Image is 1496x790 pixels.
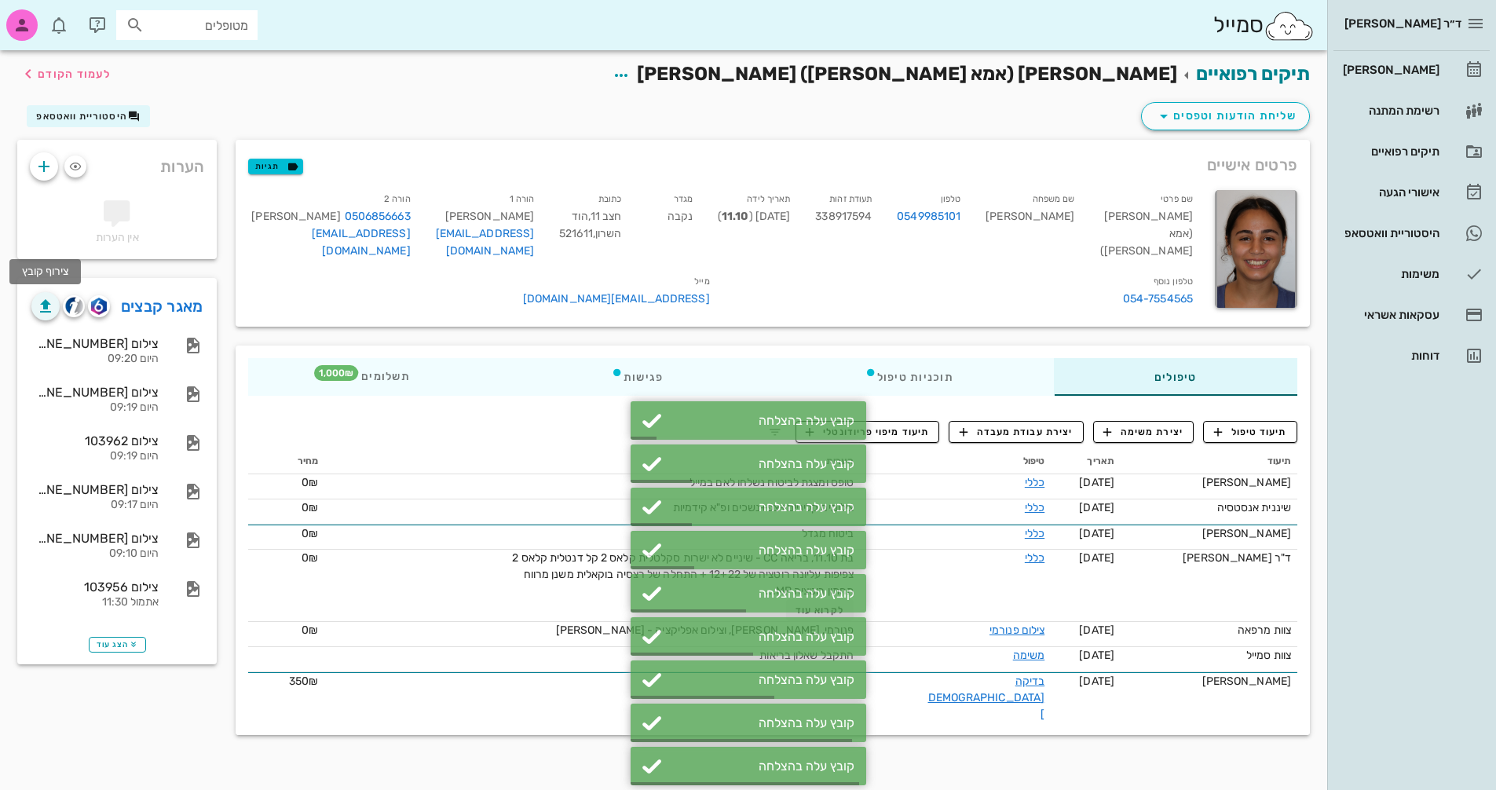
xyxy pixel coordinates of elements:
div: משימות [1340,268,1439,280]
strong: 11.10 [722,210,749,223]
span: [PERSON_NAME] (אמא [PERSON_NAME]) [PERSON_NAME] [637,63,1177,85]
div: קובץ עלה בהצלחה [670,543,854,558]
a: כללי [1025,551,1044,565]
th: תאריך [1051,449,1121,474]
img: romexis logo [91,298,106,315]
a: דוחות [1333,337,1490,375]
div: ד"ר [PERSON_NAME] [1127,550,1291,566]
div: טיפולים [1054,358,1297,396]
div: [PERSON_NAME] [1127,474,1291,491]
a: היסטוריית וואטסאפ [1333,214,1490,252]
div: צילום [PHONE_NUMBER][DATE] [31,385,159,400]
div: צילום [PHONE_NUMBER][DATE] [31,336,159,351]
div: היסטוריית וואטסאפ [1340,227,1439,240]
button: יצירת עבודת מעבדה [949,421,1083,443]
button: cliniview logo [63,295,85,317]
th: מחיר [248,449,324,474]
div: [PERSON_NAME] [1340,64,1439,76]
div: צוות מרפאה [1127,622,1291,638]
span: חצב 11 [588,210,622,223]
span: פנורמי, [PERSON_NAME], וצילום אפליקציה - [PERSON_NAME] [556,624,854,637]
small: הורה 1 [510,194,535,204]
span: 0₪ [302,476,318,489]
span: 0₪ [302,551,318,565]
div: קובץ עלה בהצלחה [670,672,854,687]
button: שליחת הודעות וטפסים [1141,102,1310,130]
div: תיקים רפואיים [1340,145,1439,158]
div: פגישות [510,358,764,396]
div: צילום [PHONE_NUMBER][DATE] [31,531,159,546]
button: תגיות [248,159,303,174]
span: 0₪ [302,527,318,540]
div: צילום 103956 [31,580,159,594]
span: [DATE] [1079,649,1114,662]
span: יצירת עבודת מעבדה [960,425,1073,439]
div: אישורי הגעה [1340,186,1439,199]
span: ד״ר [PERSON_NAME] [1344,16,1461,31]
img: SmileCloud logo [1264,10,1315,42]
div: היום 09:19 [31,450,159,463]
div: צוות סמייל [1127,647,1291,664]
span: תג [314,365,358,381]
span: , [588,210,591,223]
a: תיקים רפואיים [1333,133,1490,170]
span: 350₪ [289,675,318,688]
span: תגיות [255,159,296,174]
small: תעודת זהות [829,194,872,204]
a: כללי [1025,527,1044,540]
div: רשימת המתנה [1340,104,1439,117]
div: קובץ עלה בהצלחה [670,715,854,730]
span: פרטים אישיים [1207,152,1297,177]
a: 0549985101 [897,208,960,225]
span: 0₪ [302,501,318,514]
a: עסקאות אשראי [1333,296,1490,334]
span: [DATE] [1079,501,1114,514]
small: כתובת [598,194,622,204]
a: רשימת המתנה [1333,92,1490,130]
span: 338917594 [815,210,872,223]
span: יצירת משימה [1103,425,1183,439]
small: טלפון [941,194,961,204]
th: טיפול [860,449,1051,474]
button: romexis logo [88,295,110,317]
a: משימה [1013,649,1045,662]
small: מגדר [674,194,693,204]
div: עסקאות אשראי [1340,309,1439,321]
div: היום 09:17 [31,499,159,512]
span: הצג עוד [97,640,138,649]
a: משימות [1333,255,1490,293]
span: הוד השרון [572,210,621,240]
th: תיעוד [1121,449,1297,474]
a: [EMAIL_ADDRESS][DOMAIN_NAME] [523,292,710,305]
span: היסטוריית וואטסאפ [36,111,127,122]
span: [DATE] ( ) [718,210,790,223]
a: צילום פנורמי [989,624,1044,637]
small: שם משפחה [1033,194,1075,204]
div: צילום [PHONE_NUMBER][DATE] [31,482,159,497]
img: cliniview logo [65,297,83,315]
small: הורה 2 [384,194,411,204]
span: [DATE] [1079,527,1114,540]
div: סמייל [1213,9,1315,42]
span: בת 11.10, בריאה CC - שיניים לא ישרות סקלטלית קלאס 2 קל דנטלית קלאס 2 צפיפות עליונה רוטציה של 12+2... [512,551,854,598]
div: קובץ עלה בהצלחה [670,456,854,471]
span: תיעוד מיפוי פריודונטלי [806,425,929,439]
span: תיעוד טיפול [1214,425,1287,439]
span: 521611 [559,227,593,240]
div: [PERSON_NAME] [436,208,535,225]
button: הצג עוד [89,637,146,653]
div: תוכניות טיפול [764,358,1054,396]
span: [DATE] [1079,551,1114,565]
div: [PERSON_NAME] [1127,525,1291,542]
span: [DATE] [1079,476,1114,489]
a: 054-7554565 [1123,291,1193,308]
div: היום 09:19 [31,401,159,415]
a: [EMAIL_ADDRESS][DOMAIN_NAME] [436,227,535,258]
button: לעמוד הקודם [19,60,111,88]
div: קובץ עלה בהצלחה [670,759,854,774]
span: ביטוח מגדל [802,527,854,540]
div: היום 09:20 [31,353,159,366]
a: מאגר קבצים [121,294,203,319]
span: , [593,227,595,240]
div: [PERSON_NAME] (אמא [PERSON_NAME]) [1088,187,1205,269]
